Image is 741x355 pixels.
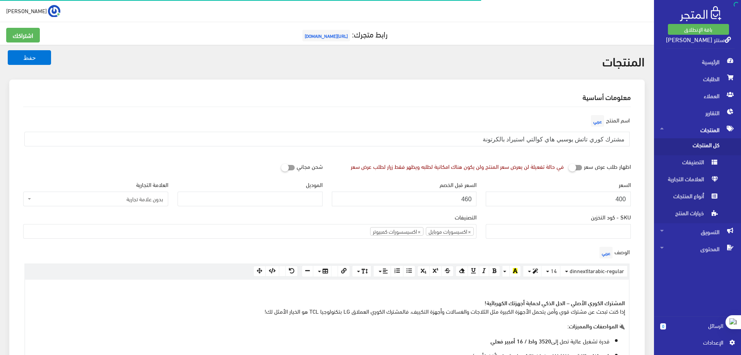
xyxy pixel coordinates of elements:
button: dinnextltarabic-regular [560,265,628,277]
p: إذا كنت تبحث عن مشترك قوي وآمن يتحمل الأجهزة الكبيرة مثل الثلاجات والغسالات وأجهزة التكييف، فالمش... [29,298,625,315]
span: بدون علامة تجارية [33,195,163,203]
label: العلامة التجارية [136,180,168,189]
li: اكسيسسورات كمبيوتر [370,227,423,236]
p: قدرة تشغيل عالية تصل إلى [29,336,610,345]
a: أنواع المنتجات [654,189,741,206]
a: الطلبات [654,70,741,87]
h2: المنتجات [9,54,645,68]
li: اكسيسورات موبايل [426,227,474,236]
a: التصنيفات [654,155,741,172]
span: × [418,228,421,235]
a: باقة الإنطلاق [668,24,729,35]
label: السعر [619,180,631,189]
span: عربي [591,115,604,127]
strong: المواصفات والمميزات: [567,321,618,330]
span: بدون علامة تجارية [23,192,168,206]
span: اﻹعدادات [666,338,723,347]
span: التصنيفات [660,155,719,172]
span: كل المنتجات [660,138,719,155]
a: اشتراكك [6,28,40,42]
a: ... [PERSON_NAME] [6,5,60,17]
span: الطلبات [660,70,735,87]
span: عربي [599,247,613,258]
a: خيارات المنتج [654,206,741,223]
span: التقارير [660,104,735,121]
a: العملاء [654,87,741,104]
span: المحتوى [660,240,735,257]
label: شحن مجاني [297,159,323,173]
label: اظهار طلب عرض سعر [584,159,631,173]
label: الوصف [598,245,630,260]
img: ... [48,5,60,17]
span: العلامات التجارية [660,172,719,189]
span: الرسائل [672,321,723,330]
strong: المشترك الكوري الأصلي – الحل الذكي لحماية أجهزتك الكهربائية! [485,298,625,307]
a: رابط متجرك:[URL][DOMAIN_NAME] [300,27,388,41]
span: × [468,228,471,235]
a: العلامات التجارية [654,172,741,189]
a: التقارير [654,104,741,121]
span: التسويق [660,223,735,240]
span: 14 [551,266,557,275]
span: خيارات المنتج [660,206,719,223]
span: [PERSON_NAME] [6,6,47,15]
a: سنتر [PERSON_NAME] [666,34,731,45]
label: SKU - كود التخزين [591,212,631,221]
a: الرئيسية [654,53,741,70]
label: اسم المنتج [589,113,630,129]
a: كل المنتجات [654,138,741,155]
p: 🔌 [29,321,625,330]
h2: معلومات أساسية [23,93,631,100]
a: 0 الرسائل [660,321,735,338]
a: اﻹعدادات [660,338,735,350]
span: المنتجات [660,121,735,138]
button: حفظ [8,50,51,65]
button: 14 [541,265,560,277]
label: الموديل [306,180,323,189]
label: التصنيفات [455,212,476,221]
span: dinnextltarabic-regular [570,266,624,275]
label: السعر قبل الخصم [440,180,476,189]
a: المنتجات [654,121,741,138]
span: 0 [660,323,666,330]
span: العملاء [660,87,735,104]
span: الرئيسية [660,53,735,70]
a: المحتوى [654,240,741,257]
strong: 3520 واط / 16 أمبير فعلي [490,336,551,345]
img: . [680,6,721,21]
div: في حالة تفعيلة لن يعرض سعر المنتج ولن يكون هناك امكانية لطلبه ويظهر فقط زرار لطلب عرض سعر [351,162,564,171]
span: أنواع المنتجات [660,189,719,206]
span: [URL][DOMAIN_NAME] [302,30,350,41]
